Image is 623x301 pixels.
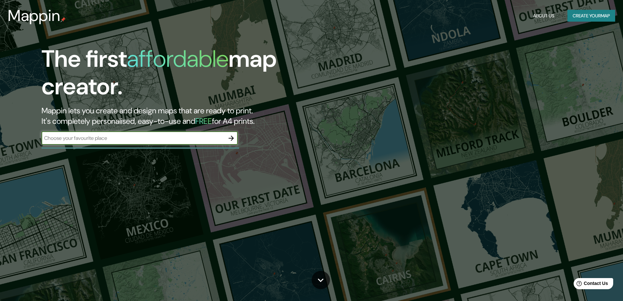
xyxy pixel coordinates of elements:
button: About Us [530,10,557,22]
h1: The first map creator. [42,45,353,105]
h5: FREE [195,116,212,126]
h3: Mappin [8,7,61,25]
iframe: Help widget launcher [565,275,616,294]
h1: affordable [127,44,229,74]
h2: Mappin lets you create and design maps that are ready to print. It's completely personalised, eas... [42,105,353,126]
input: Choose your favourite place [42,134,225,142]
button: Create yourmap [567,10,615,22]
img: mappin-pin [61,17,66,22]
